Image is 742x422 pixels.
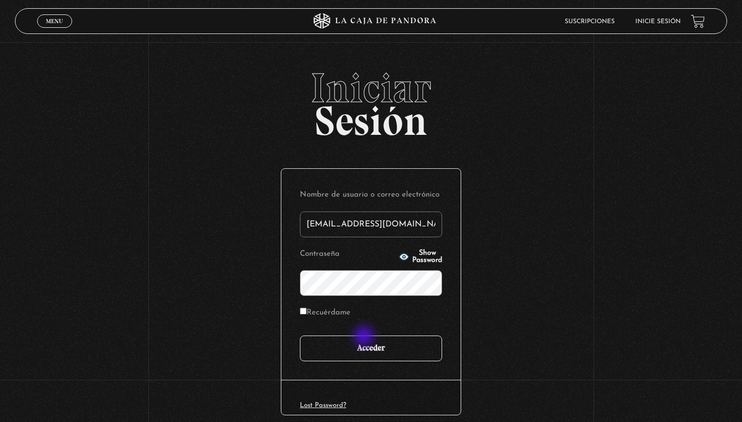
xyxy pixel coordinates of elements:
[635,19,681,25] a: Inicie sesión
[300,305,350,321] label: Recuérdame
[46,18,63,24] span: Menu
[300,402,346,409] a: Lost Password?
[691,14,705,28] a: View your shopping cart
[399,250,442,264] button: Show Password
[412,250,442,264] span: Show Password
[300,308,307,314] input: Recuérdame
[15,67,727,133] h2: Sesión
[300,187,442,203] label: Nombre de usuario o correo electrónico
[565,19,615,25] a: Suscripciones
[15,67,727,109] span: Iniciar
[300,247,396,262] label: Contraseña
[300,336,442,361] input: Acceder
[43,27,67,34] span: Cerrar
